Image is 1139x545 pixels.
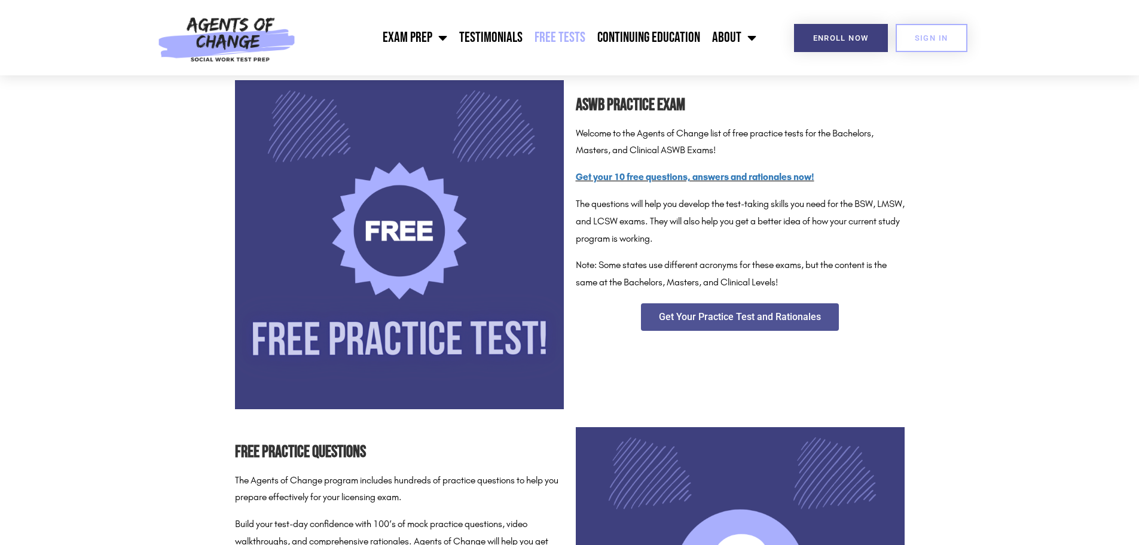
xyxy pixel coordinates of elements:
[576,92,905,119] h2: ASWB Practice Exam
[302,23,762,53] nav: Menu
[377,23,453,53] a: Exam Prep
[576,196,905,247] p: The questions will help you develop the test-taking skills you need for the BSW, LMSW, and LCSW e...
[915,34,948,42] span: SIGN IN
[794,24,888,52] a: Enroll Now
[529,23,591,53] a: Free Tests
[235,472,564,507] p: The Agents of Change program includes hundreds of practice questions to help you prepare effectiv...
[576,125,905,160] p: Welcome to the Agents of Change list of free practice tests for the Bachelors, Masters, and Clini...
[641,303,839,331] a: Get Your Practice Test and Rationales
[813,34,869,42] span: Enroll Now
[896,24,967,52] a: SIGN IN
[659,312,821,322] span: Get Your Practice Test and Rationales
[706,23,762,53] a: About
[576,171,814,182] a: Get your 10 free questions, answers and rationales now!
[453,23,529,53] a: Testimonials
[235,439,564,466] h2: Free Practice Questions
[576,257,905,291] p: Note: Some states use different acronyms for these exams, but the content is the same at the Bach...
[591,23,706,53] a: Continuing Education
